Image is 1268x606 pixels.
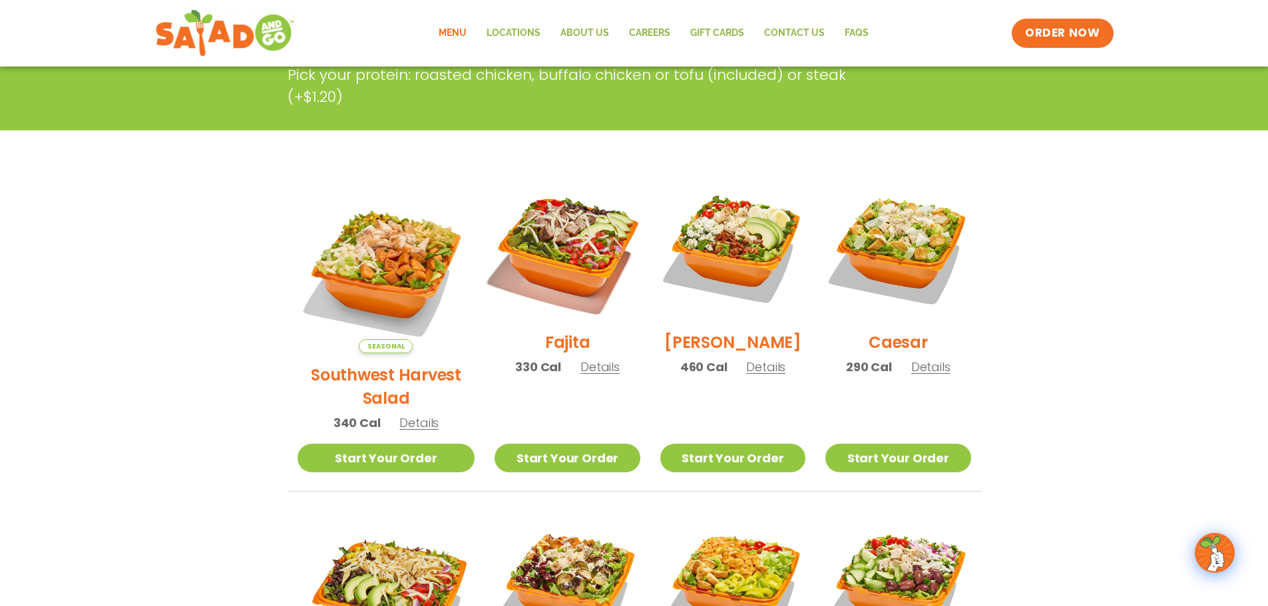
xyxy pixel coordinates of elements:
[680,18,754,49] a: GIFT CARDS
[429,18,477,49] a: Menu
[754,18,835,49] a: Contact Us
[1196,534,1233,571] img: wpChatIcon
[619,18,680,49] a: Careers
[1025,25,1100,41] span: ORDER NOW
[660,444,805,472] a: Start Your Order
[482,163,652,333] img: Product photo for Fajita Salad
[545,331,590,354] h2: Fajita
[298,363,475,410] h2: Southwest Harvest Salad
[1012,19,1113,48] a: ORDER NOW
[835,18,879,49] a: FAQs
[515,358,561,376] span: 330 Cal
[550,18,619,49] a: About Us
[359,339,413,353] span: Seasonal
[298,444,475,472] a: Start Your Order
[911,359,951,375] span: Details
[746,359,785,375] span: Details
[825,176,970,321] img: Product photo for Caesar Salad
[825,444,970,472] a: Start Your Order
[846,358,892,376] span: 290 Cal
[580,359,620,375] span: Details
[155,7,296,60] img: new-SAG-logo-768×292
[477,18,550,49] a: Locations
[429,18,879,49] nav: Menu
[399,414,439,431] span: Details
[869,331,928,354] h2: Caesar
[288,64,880,108] p: Pick your protein: roasted chicken, buffalo chicken or tofu (included) or steak (+$1.20)
[660,176,805,321] img: Product photo for Cobb Salad
[495,444,640,472] a: Start Your Order
[664,331,801,354] h2: [PERSON_NAME]
[333,414,381,432] span: 340 Cal
[680,358,728,376] span: 460 Cal
[298,176,475,353] img: Product photo for Southwest Harvest Salad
